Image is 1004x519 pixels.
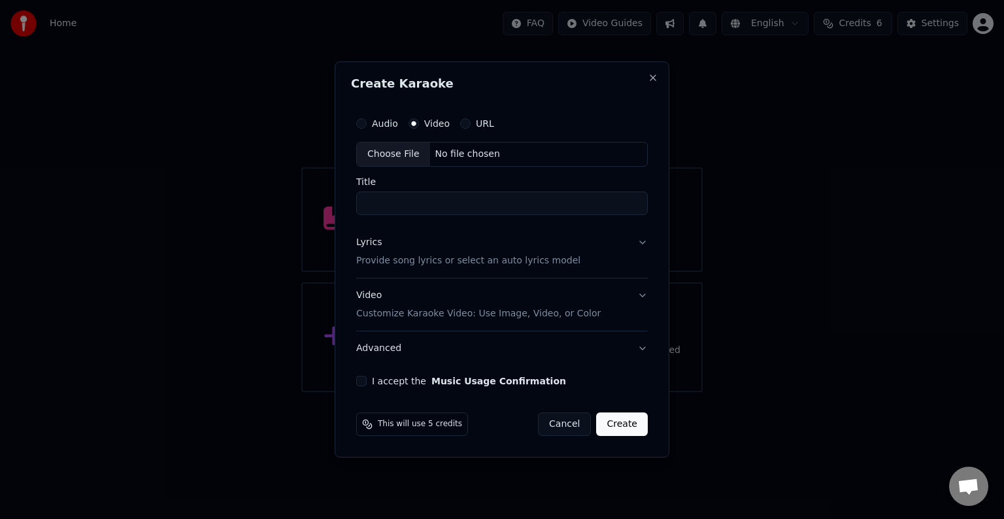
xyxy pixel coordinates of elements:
div: No file chosen [430,148,505,161]
div: Lyrics [356,236,382,249]
label: Audio [372,119,398,128]
span: This will use 5 credits [378,419,462,429]
button: LyricsProvide song lyrics or select an auto lyrics model [356,226,648,278]
p: Provide song lyrics or select an auto lyrics model [356,254,580,267]
div: Choose File [357,142,430,166]
h2: Create Karaoke [351,78,653,90]
label: I accept the [372,377,566,386]
label: Video [424,119,450,128]
button: VideoCustomize Karaoke Video: Use Image, Video, or Color [356,278,648,331]
label: URL [476,119,494,128]
div: Video [356,289,601,320]
p: Customize Karaoke Video: Use Image, Video, or Color [356,307,601,320]
button: Advanced [356,331,648,365]
button: Create [596,412,648,436]
button: Cancel [538,412,591,436]
button: I accept the [431,377,566,386]
label: Title [356,177,648,186]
